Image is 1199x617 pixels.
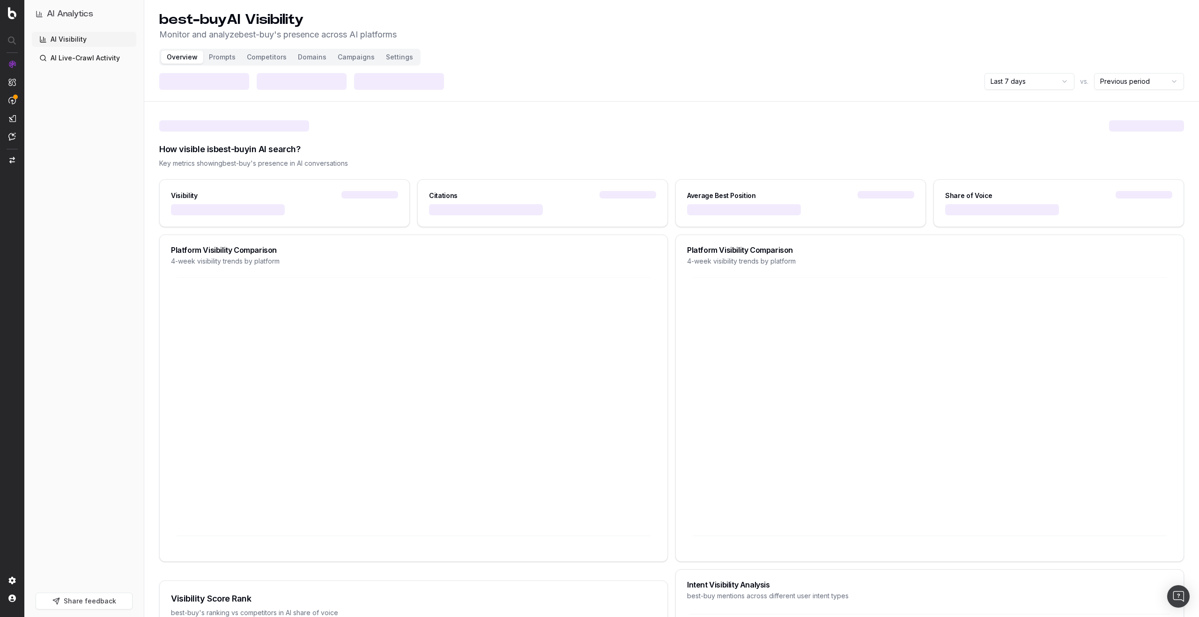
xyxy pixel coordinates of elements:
[241,51,292,64] button: Competitors
[429,191,458,200] div: Citations
[32,51,136,66] a: AI Live-Crawl Activity
[8,132,16,140] img: Assist
[687,191,756,200] div: Average Best Position
[687,591,1172,601] div: best-buy mentions across different user intent types
[687,246,1172,254] div: Platform Visibility Comparison
[8,577,16,584] img: Setting
[8,7,16,19] img: Botify logo
[47,7,93,21] h1: AI Analytics
[32,32,136,47] a: AI Visibility
[332,51,380,64] button: Campaigns
[8,96,16,104] img: Activation
[687,257,1172,266] div: 4-week visibility trends by platform
[292,51,332,64] button: Domains
[945,191,992,200] div: Share of Voice
[1167,585,1190,608] div: Open Intercom Messenger
[159,143,1184,156] div: How visible is best-buy in AI search?
[36,593,133,610] button: Share feedback
[159,28,397,41] p: Monitor and analyze best-buy 's presence across AI platforms
[8,115,16,122] img: Studio
[8,595,16,602] img: My account
[159,11,397,28] h1: best-buy AI Visibility
[8,78,16,86] img: Intelligence
[161,51,203,64] button: Overview
[171,257,656,266] div: 4-week visibility trends by platform
[171,191,198,200] div: Visibility
[171,246,656,254] div: Platform Visibility Comparison
[1080,77,1088,86] span: vs.
[171,592,656,605] div: Visibility Score Rank
[9,157,15,163] img: Switch project
[687,581,1172,588] div: Intent Visibility Analysis
[380,51,419,64] button: Settings
[36,7,133,21] button: AI Analytics
[203,51,241,64] button: Prompts
[159,159,1184,168] div: Key metrics showing best-buy 's presence in AI conversations
[8,60,16,68] img: Analytics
